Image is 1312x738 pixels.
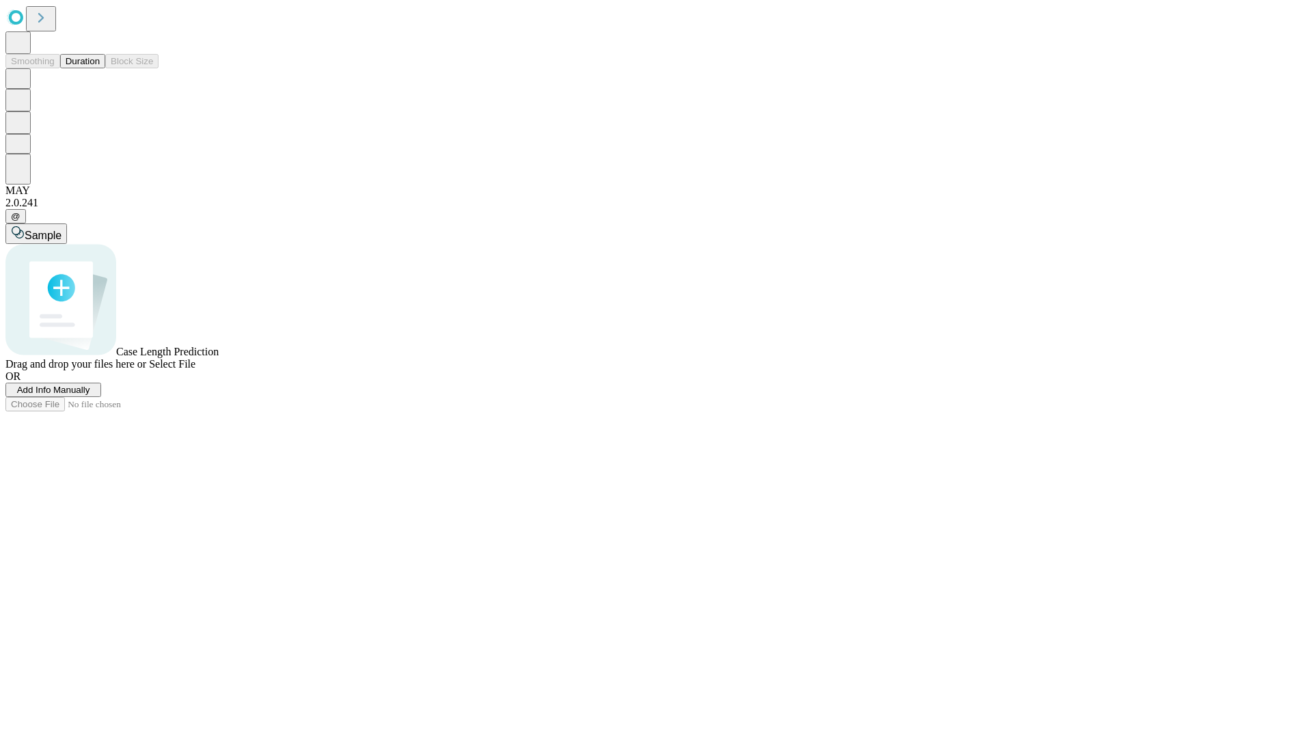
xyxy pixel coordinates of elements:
[60,54,105,68] button: Duration
[5,197,1307,209] div: 2.0.241
[5,223,67,244] button: Sample
[149,358,195,370] span: Select File
[11,211,20,221] span: @
[5,184,1307,197] div: MAY
[25,230,61,241] span: Sample
[116,346,219,357] span: Case Length Prediction
[5,383,101,397] button: Add Info Manually
[5,54,60,68] button: Smoothing
[105,54,159,68] button: Block Size
[5,358,146,370] span: Drag and drop your files here or
[5,370,20,382] span: OR
[17,385,90,395] span: Add Info Manually
[5,209,26,223] button: @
